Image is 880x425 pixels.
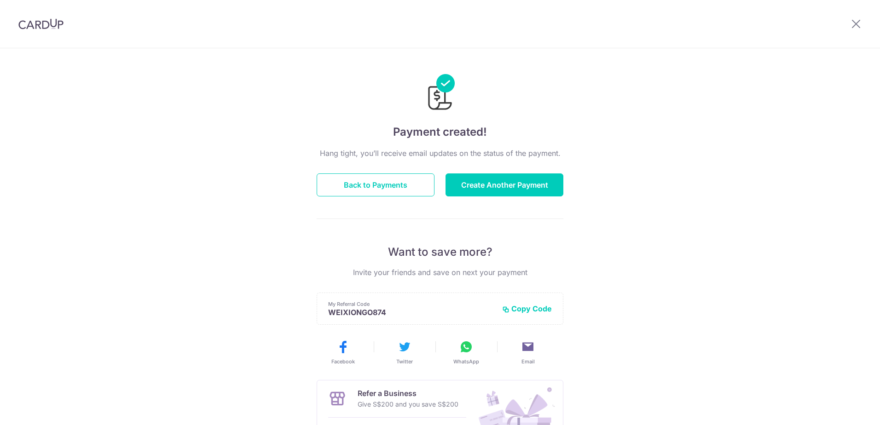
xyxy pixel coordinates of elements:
[328,308,495,317] p: WEIXIONGO874
[377,339,432,365] button: Twitter
[317,173,434,196] button: Back to Payments
[18,18,64,29] img: CardUp
[439,339,493,365] button: WhatsApp
[425,74,455,113] img: Payments
[317,245,563,259] p: Want to save more?
[502,304,552,313] button: Copy Code
[328,300,495,308] p: My Referral Code
[316,339,370,365] button: Facebook
[446,173,563,196] button: Create Another Payment
[521,358,535,365] span: Email
[358,388,458,399] p: Refer a Business
[331,358,355,365] span: Facebook
[396,358,413,365] span: Twitter
[501,339,555,365] button: Email
[453,358,479,365] span: WhatsApp
[317,124,563,140] h4: Payment created!
[358,399,458,410] p: Give S$200 and you save S$200
[317,267,563,278] p: Invite your friends and save on next your payment
[317,148,563,159] p: Hang tight, you’ll receive email updates on the status of the payment.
